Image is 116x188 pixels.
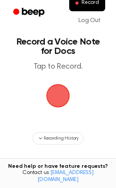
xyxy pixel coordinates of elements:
[32,132,84,145] button: Recording History
[14,62,102,72] p: Tap to Record.
[44,135,78,142] span: Recording History
[14,37,102,56] h1: Record a Voice Note for Docs
[71,11,108,30] a: Log Out
[8,5,51,20] a: Beep
[38,170,94,183] a: [EMAIL_ADDRESS][DOMAIN_NAME]
[5,170,111,183] span: Contact us
[46,84,70,107] button: Beep Logo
